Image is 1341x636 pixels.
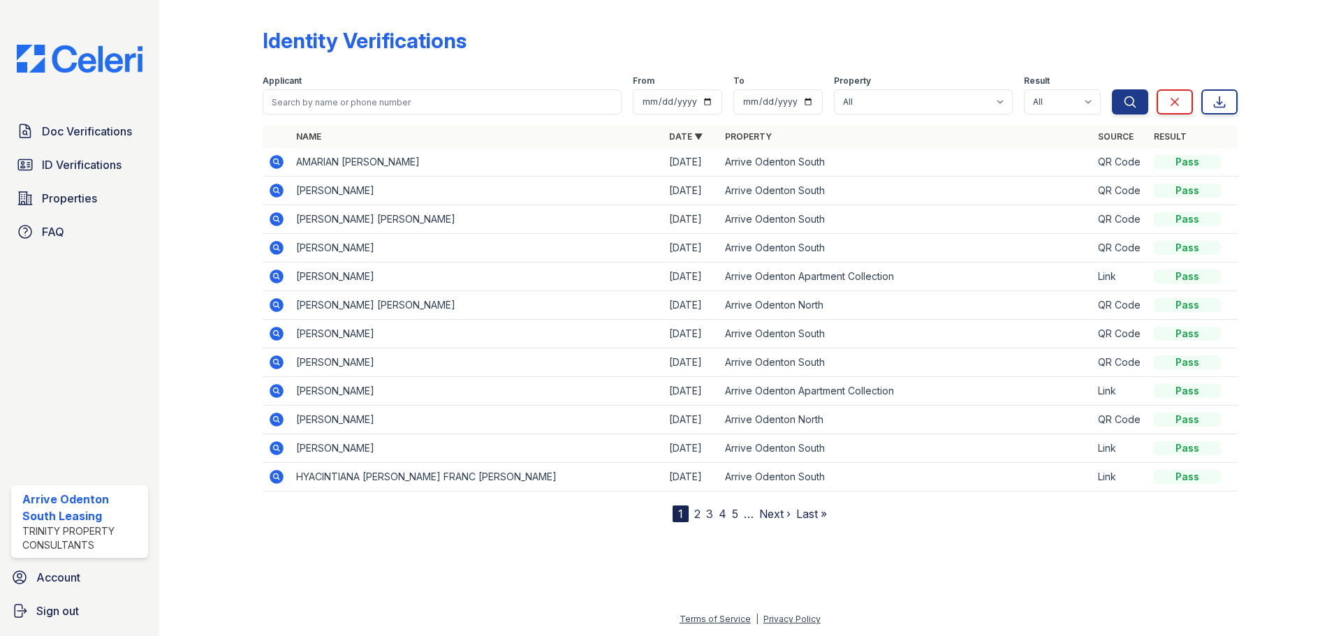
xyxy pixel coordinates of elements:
[694,507,701,521] a: 2
[664,291,719,320] td: [DATE]
[1092,291,1148,320] td: QR Code
[1098,131,1134,142] a: Source
[11,218,148,246] a: FAQ
[1154,384,1221,398] div: Pass
[756,614,759,624] div: |
[719,463,1092,491] td: Arrive Odenton South
[1092,234,1148,262] td: QR Code
[1092,205,1148,234] td: QR Code
[1092,177,1148,205] td: QR Code
[1154,327,1221,341] div: Pass
[36,569,80,586] span: Account
[1092,434,1148,463] td: Link
[291,463,664,491] td: HYACINTIANA [PERSON_NAME] FRANC [PERSON_NAME]
[673,505,689,522] div: 1
[664,205,719,234] td: [DATE]
[6,563,154,591] a: Account
[1092,148,1148,177] td: QR Code
[6,45,154,73] img: CE_Logo_Blue-a8612792a0a2168367f1c8372b55b34899dd931a85d93a1a3d3e32e68fde9ad4.png
[1092,262,1148,291] td: Link
[796,507,827,521] a: Last »
[291,348,664,377] td: [PERSON_NAME]
[263,28,467,53] div: Identity Verifications
[664,348,719,377] td: [DATE]
[669,131,703,142] a: Date ▼
[22,491,142,524] div: Arrive Odenton South Leasing
[1092,348,1148,377] td: QR Code
[42,123,132,140] span: Doc Verifications
[1092,406,1148,434] td: QR Code
[291,406,664,434] td: [PERSON_NAME]
[263,75,302,87] label: Applicant
[42,223,64,240] span: FAQ
[1092,377,1148,406] td: Link
[1154,298,1221,312] div: Pass
[719,205,1092,234] td: Arrive Odenton South
[664,262,719,291] td: [DATE]
[1154,441,1221,455] div: Pass
[664,177,719,205] td: [DATE]
[664,148,719,177] td: [DATE]
[719,434,1092,463] td: Arrive Odenton South
[759,507,791,521] a: Next ›
[1154,131,1187,142] a: Result
[706,507,713,521] a: 3
[719,377,1092,406] td: Arrive Odenton Apartment Collection
[11,151,148,179] a: ID Verifications
[719,406,1092,434] td: Arrive Odenton North
[719,348,1092,377] td: Arrive Odenton South
[1154,184,1221,198] div: Pass
[1092,463,1148,491] td: Link
[664,434,719,463] td: [DATE]
[664,463,719,491] td: [DATE]
[291,377,664,406] td: [PERSON_NAME]
[725,131,772,142] a: Property
[1154,355,1221,369] div: Pass
[680,614,751,624] a: Terms of Service
[296,131,321,142] a: Name
[42,190,97,207] span: Properties
[719,291,1092,320] td: Arrive Odenton North
[11,117,148,145] a: Doc Verifications
[763,614,821,624] a: Privacy Policy
[719,234,1092,262] td: Arrive Odenton South
[1154,470,1221,484] div: Pass
[291,434,664,463] td: [PERSON_NAME]
[291,320,664,348] td: [PERSON_NAME]
[1092,320,1148,348] td: QR Code
[719,177,1092,205] td: Arrive Odenton South
[744,505,754,522] span: …
[1024,75,1050,87] label: Result
[291,262,664,291] td: [PERSON_NAME]
[719,148,1092,177] td: Arrive Odenton South
[22,524,142,552] div: Trinity Property Consultants
[834,75,871,87] label: Property
[1154,241,1221,255] div: Pass
[1154,212,1221,226] div: Pass
[36,602,79,619] span: Sign out
[664,406,719,434] td: [DATE]
[633,75,654,87] label: From
[291,177,664,205] td: [PERSON_NAME]
[42,156,122,173] span: ID Verifications
[719,507,726,521] a: 4
[291,148,664,177] td: AMARIAN [PERSON_NAME]
[719,262,1092,291] td: Arrive Odenton Apartment Collection
[664,377,719,406] td: [DATE]
[1154,155,1221,169] div: Pass
[291,291,664,320] td: [PERSON_NAME] [PERSON_NAME]
[11,184,148,212] a: Properties
[1154,413,1221,427] div: Pass
[291,205,664,234] td: [PERSON_NAME] [PERSON_NAME]
[291,234,664,262] td: [PERSON_NAME]
[733,75,745,87] label: To
[732,507,738,521] a: 5
[6,597,154,625] a: Sign out
[664,320,719,348] td: [DATE]
[664,234,719,262] td: [DATE]
[263,89,622,114] input: Search by name or phone number
[1154,269,1221,283] div: Pass
[719,320,1092,348] td: Arrive Odenton South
